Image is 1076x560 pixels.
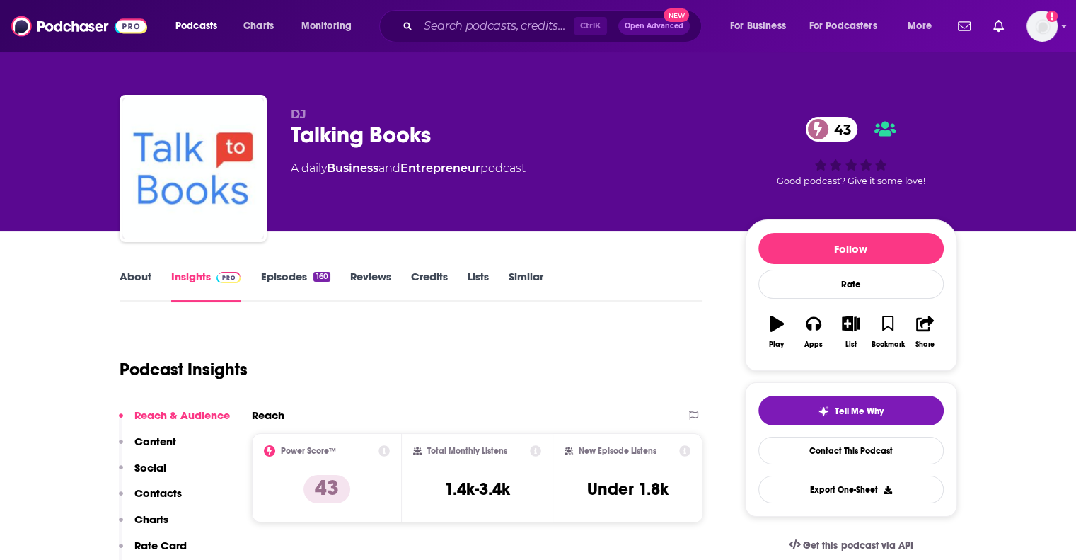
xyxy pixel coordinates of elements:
a: Show notifications dropdown [988,14,1010,38]
div: Play [769,341,784,349]
button: Export One-Sheet [758,476,944,503]
p: 43 [303,475,350,503]
div: Bookmark [871,341,904,349]
button: Content [119,435,176,461]
img: User Profile [1026,11,1058,42]
h2: Total Monthly Listens [427,446,507,456]
a: Credits [411,270,448,302]
a: Similar [509,270,543,302]
span: Ctrl K [574,17,607,35]
svg: Add a profile image [1046,11,1058,22]
div: Search podcasts, credits, & more... [393,10,715,42]
button: Reach & Audience [119,408,230,435]
span: New [664,8,689,22]
img: Podchaser - Follow, Share and Rate Podcasts [11,13,147,40]
a: InsightsPodchaser Pro [171,270,241,302]
a: About [120,270,151,302]
a: Business [327,161,378,175]
button: List [832,307,869,358]
input: Search podcasts, credits, & more... [418,15,574,38]
p: Reach & Audience [134,408,230,422]
span: Open Advanced [625,23,683,30]
span: Podcasts [175,16,217,36]
div: Apps [804,341,823,349]
a: Charts [234,15,282,38]
h3: 1.4k-3.4k [444,479,510,500]
button: Apps [795,307,832,358]
a: Lists [468,270,489,302]
img: Talking Books [122,98,264,239]
button: open menu [291,15,370,38]
p: Charts [134,513,168,526]
div: Rate [758,270,944,299]
span: Good podcast? Give it some love! [777,176,925,186]
span: DJ [291,108,306,121]
a: Entrepreneur [400,161,480,175]
button: Charts [119,513,168,539]
span: For Business [730,16,786,36]
button: Open AdvancedNew [618,18,690,35]
h2: Power Score™ [281,446,336,456]
div: Share [915,341,935,349]
span: Get this podcast via API [803,539,913,552]
button: Show profile menu [1026,11,1058,42]
div: 43Good podcast? Give it some love! [745,108,957,195]
p: Content [134,435,176,448]
p: Contacts [134,486,182,500]
button: Bookmark [869,307,906,358]
button: tell me why sparkleTell Me Why [758,396,944,425]
button: open menu [898,15,949,38]
button: open menu [720,15,804,38]
button: Play [758,307,795,358]
button: Follow [758,233,944,264]
p: Social [134,461,166,474]
button: Contacts [119,486,182,513]
button: Social [119,461,166,487]
a: Contact This Podcast [758,437,944,464]
h2: New Episode Listens [579,446,656,456]
a: Show notifications dropdown [952,14,976,38]
span: and [378,161,400,175]
span: Charts [243,16,274,36]
img: Podchaser Pro [216,272,241,283]
span: Tell Me Why [835,406,884,417]
h2: Reach [252,408,284,422]
button: open menu [800,15,898,38]
span: More [908,16,932,36]
button: Share [906,307,943,358]
span: Monitoring [301,16,352,36]
span: Logged in as MackenzieCollier [1026,11,1058,42]
div: 160 [313,272,330,282]
a: Episodes160 [260,270,330,302]
h3: Under 1.8k [587,479,669,500]
img: tell me why sparkle [818,406,829,417]
div: A daily podcast [291,160,526,177]
button: open menu [166,15,236,38]
span: 43 [820,117,858,142]
div: List [845,341,857,349]
a: 43 [806,117,858,142]
h1: Podcast Insights [120,359,248,380]
p: Rate Card [134,539,187,552]
span: For Podcasters [809,16,877,36]
a: Reviews [350,270,391,302]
